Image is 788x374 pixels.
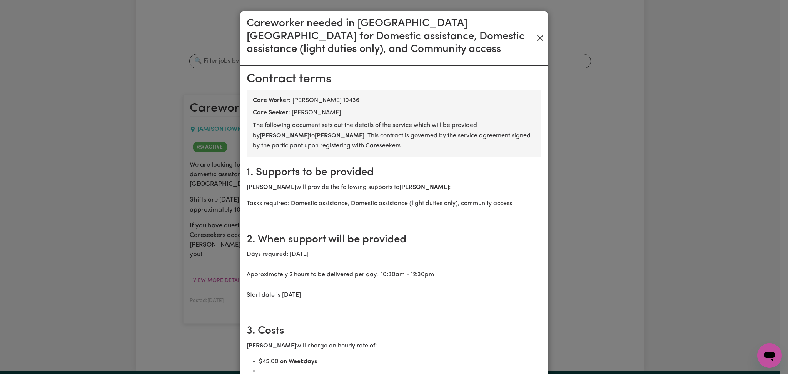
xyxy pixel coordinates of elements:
[247,184,296,190] b: [PERSON_NAME]
[253,120,535,151] p: The following document sets out the details of the service which will be provided by to . This co...
[260,133,309,139] b: [PERSON_NAME]
[280,359,317,365] b: on Weekdays
[253,108,535,117] div: [PERSON_NAME]
[247,234,541,247] h2: 2. When support will be provided
[259,359,279,365] span: $ 45.00
[253,97,291,104] b: Care Worker:
[757,343,782,368] iframe: Button to launch messaging window
[315,133,364,139] b: [PERSON_NAME]
[247,72,541,87] h2: Contract terms
[399,184,449,190] b: [PERSON_NAME]
[247,199,541,209] p: Tasks required: Domestic assistance, Domestic assistance (light duties only), community access
[247,343,296,349] b: [PERSON_NAME]
[247,325,541,338] h2: 3. Costs
[247,341,541,351] p: will charge an hourly rate of:
[247,182,541,192] p: will provide the following supports to :
[247,166,541,179] h2: 1. Supports to be provided
[253,110,290,116] b: Care Seeker:
[253,96,535,105] div: [PERSON_NAME] 10436
[536,32,544,44] button: Close
[247,249,541,300] p: Days required: [DATE] Approximately 2 hours to be delivered per day. 10:30am - 12:30pm Start date...
[247,17,536,56] h3: Careworker needed in [GEOGRAPHIC_DATA] [GEOGRAPHIC_DATA] for Domestic assistance, Domestic assist...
